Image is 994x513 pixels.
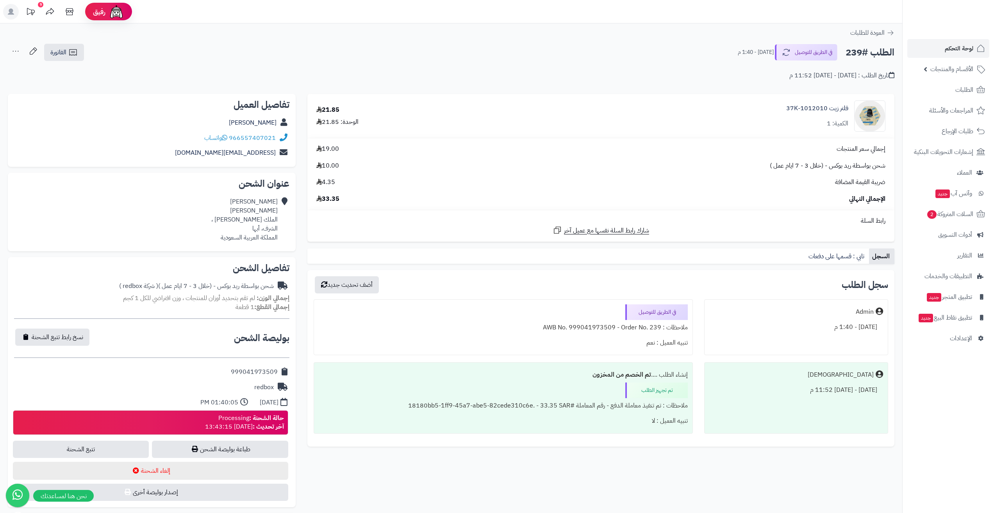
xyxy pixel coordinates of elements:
[564,226,649,235] span: شارك رابط السلة نفسها مع عميل آخر
[941,6,987,22] img: logo-2.png
[38,2,43,7] div: 9
[14,100,289,109] h2: تفاصيل العميل
[846,45,894,61] h2: الطلب #239
[234,333,289,343] h2: بوليصة الشحن
[211,197,278,242] div: [PERSON_NAME] [PERSON_NAME] الملك [PERSON_NAME] ، الشرف، أبها المملكة العربية السعودية
[935,188,972,199] span: وآتس آب
[319,335,688,350] div: تنبيه العميل : نعم
[935,189,950,198] span: جديد
[926,209,973,220] span: السلات المتروكة
[786,104,848,113] a: فلتر زيت 1012010-37K
[319,367,688,383] div: إنشاء الطلب ....
[236,302,289,312] small: 1 قطعة
[942,126,973,137] span: طلبات الإرجاع
[869,248,894,264] a: السجل
[253,422,284,431] strong: آخر تحديث :
[21,4,40,21] a: تحديثات المنصة
[249,413,284,423] strong: حالة الشحنة :
[13,462,288,480] button: إلغاء الشحنة
[738,48,774,56] small: [DATE] - 1:40 م
[319,320,688,335] div: ملاحظات : AWB No. 999041973509 - Order No. 239
[553,225,649,235] a: شارك رابط السلة نفسها مع عميل آخر
[257,293,289,303] strong: إجمالي الوزن:
[850,28,885,38] span: العودة للطلبات
[907,122,989,141] a: طلبات الإرجاع
[938,229,972,240] span: أدوات التسويق
[957,167,972,178] span: العملاء
[770,161,885,170] span: شحن بواسطة ريد بوكس - (خلال 3 - 7 ايام عمل )
[109,4,124,20] img: ai-face.png
[842,280,888,290] h3: سجل الطلب
[625,304,688,320] div: في الطريق للتوصيل
[775,44,837,61] button: في الطريق للتوصيل
[855,100,885,132] img: 1724677367-37K-90x90.png
[929,105,973,116] span: المراجعات والأسئلة
[827,119,848,128] div: الكمية: 1
[927,293,941,302] span: جديد
[950,333,972,344] span: الإعدادات
[152,441,288,458] a: طباعة بوليصة الشحن
[592,370,651,379] b: تم الخصم من المخزون
[957,250,972,261] span: التقارير
[849,195,885,204] span: الإجمالي النهائي
[914,147,973,157] span: إشعارات التحويلات البنكية
[907,80,989,99] a: الطلبات
[119,281,158,291] span: ( شركة redbox )
[316,178,335,187] span: 4.35
[316,105,339,114] div: 21.85
[907,246,989,265] a: التقارير
[316,145,339,154] span: 19.00
[44,44,84,61] a: الفاتورة
[907,143,989,161] a: إشعارات التحويلات البنكية
[907,308,989,327] a: تطبيق نقاط البيعجديد
[260,398,278,407] div: [DATE]
[709,320,883,335] div: [DATE] - 1:40 م
[907,39,989,58] a: لوحة التحكم
[316,195,339,204] span: 33.35
[229,133,276,143] a: 966557407021
[319,398,688,413] div: ملاحظات : تم تنفيذ معاملة الدفع - رقم المعاملة #18180bb5-1ff9-45a7-abe5-82cede310c6e. - 33.35 SAR
[907,288,989,306] a: تطبيق المتجرجديد
[907,101,989,120] a: المراجعات والأسئلة
[907,205,989,223] a: السلات المتروكة2
[945,43,973,54] span: لوحة التحكم
[907,225,989,244] a: أدوات التسويق
[254,383,274,392] div: redbox
[123,293,255,303] span: لم تقم بتحديد أوزان للمنتجات ، وزن افتراضي للكل 1 كجم
[837,145,885,154] span: إجمالي سعر المنتجات
[315,276,379,293] button: أضف تحديث جديد
[856,307,874,316] div: Admin
[927,210,937,219] span: 2
[907,163,989,182] a: العملاء
[907,267,989,286] a: التطبيقات والخدمات
[907,184,989,203] a: وآتس آبجديد
[919,314,933,322] span: جديد
[850,28,894,38] a: العودة للطلبات
[229,118,277,127] a: [PERSON_NAME]
[204,133,227,143] a: واتساب
[805,248,869,264] a: تابي : قسمها على دفعات
[808,370,874,379] div: [DEMOGRAPHIC_DATA]
[14,263,289,273] h2: تفاصيل الشحن
[13,484,288,501] button: إصدار بوليصة أخرى
[625,383,688,398] div: تم تجهيز الطلب
[319,413,688,429] div: تنبيه العميل : لا
[93,7,105,16] span: رفيق
[907,329,989,348] a: الإعدادات
[835,178,885,187] span: ضريبة القيمة المضافة
[311,216,891,225] div: رابط السلة
[709,383,883,398] div: [DATE] - [DATE] 11:52 م
[50,48,66,57] span: الفاتورة
[15,329,89,346] button: نسخ رابط تتبع الشحنة
[955,84,973,95] span: الطلبات
[231,368,278,377] div: 999041973509
[926,291,972,302] span: تطبيق المتجر
[930,64,973,75] span: الأقسام والمنتجات
[918,312,972,323] span: تطبيق نقاط البيع
[205,414,284,432] div: Processing [DATE] 13:43:15
[32,332,83,342] span: نسخ رابط تتبع الشحنة
[316,161,339,170] span: 10.00
[316,118,359,127] div: الوحدة: 21.85
[14,179,289,188] h2: عنوان الشحن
